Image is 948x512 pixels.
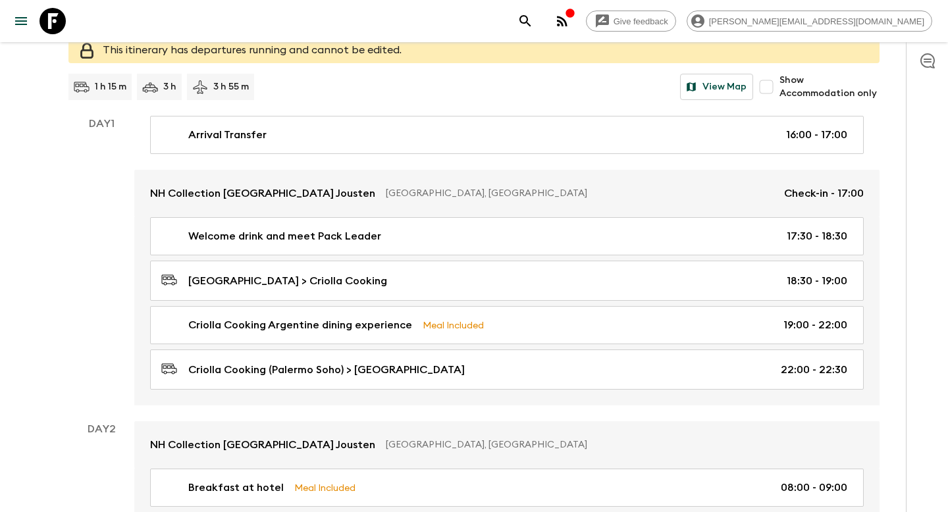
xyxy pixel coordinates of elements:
p: Criolla Cooking Argentine dining experience [188,317,412,333]
p: 1 h 15 m [95,80,126,93]
a: Criolla Cooking (Palermo Soho) > [GEOGRAPHIC_DATA]22:00 - 22:30 [150,349,864,390]
button: search adventures [512,8,539,34]
span: [PERSON_NAME][EMAIL_ADDRESS][DOMAIN_NAME] [702,16,932,26]
span: This itinerary has departures running and cannot be edited. [103,45,402,55]
p: 22:00 - 22:30 [781,362,847,378]
a: Criolla Cooking Argentine dining experienceMeal Included19:00 - 22:00 [150,306,864,344]
p: Day 1 [68,116,134,132]
p: Breakfast at hotel [188,480,284,496]
p: Meal Included [294,480,355,495]
div: [PERSON_NAME][EMAIL_ADDRESS][DOMAIN_NAME] [687,11,932,32]
p: 18:30 - 19:00 [787,273,847,289]
p: Welcome drink and meet Pack Leader [188,228,381,244]
p: Arrival Transfer [188,127,267,143]
p: 08:00 - 09:00 [781,480,847,496]
p: [GEOGRAPHIC_DATA], [GEOGRAPHIC_DATA] [386,438,853,451]
p: Criolla Cooking (Palermo Soho) > [GEOGRAPHIC_DATA] [188,362,465,378]
p: Day 2 [68,421,134,437]
a: Breakfast at hotelMeal Included08:00 - 09:00 [150,469,864,507]
p: [GEOGRAPHIC_DATA] > Criolla Cooking [188,273,387,289]
p: [GEOGRAPHIC_DATA], [GEOGRAPHIC_DATA] [386,187,774,200]
p: Meal Included [423,318,484,332]
p: NH Collection [GEOGRAPHIC_DATA] Jousten [150,186,375,201]
span: Show Accommodation only [779,74,880,100]
p: Check-in - 17:00 [784,186,864,201]
button: View Map [680,74,753,100]
a: Arrival Transfer16:00 - 17:00 [150,116,864,154]
p: 3 h [163,80,176,93]
p: 3 h 55 m [213,80,249,93]
button: menu [8,8,34,34]
p: 16:00 - 17:00 [786,127,847,143]
p: 19:00 - 22:00 [783,317,847,333]
span: Give feedback [606,16,675,26]
a: NH Collection [GEOGRAPHIC_DATA] Jousten[GEOGRAPHIC_DATA], [GEOGRAPHIC_DATA] [134,421,880,469]
a: Give feedback [586,11,676,32]
p: 17:30 - 18:30 [787,228,847,244]
a: [GEOGRAPHIC_DATA] > Criolla Cooking18:30 - 19:00 [150,261,864,301]
a: Welcome drink and meet Pack Leader17:30 - 18:30 [150,217,864,255]
a: NH Collection [GEOGRAPHIC_DATA] Jousten[GEOGRAPHIC_DATA], [GEOGRAPHIC_DATA]Check-in - 17:00 [134,170,880,217]
p: NH Collection [GEOGRAPHIC_DATA] Jousten [150,437,375,453]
